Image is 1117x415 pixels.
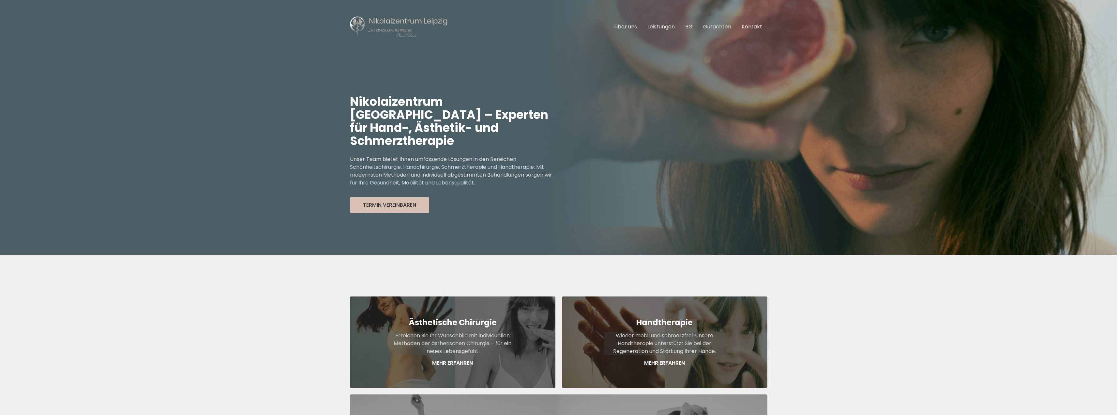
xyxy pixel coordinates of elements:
p: Mehr Erfahren [392,359,514,367]
p: Unser Team bietet Ihnen umfassende Lösungen in den Bereichen Schönheitschirurgie, Handchirurgie, ... [350,155,559,187]
a: Über uns [614,23,637,30]
strong: Ästhetische Chirurgie [409,317,497,328]
a: BG [685,23,693,30]
a: HandtherapieWieder mobil und schmerzfrei: Unsere Handtherapie unterstützt Sie bei der Regeneratio... [562,296,767,388]
img: Nikolaizentrum Leipzig Logo [350,16,448,38]
p: Erreichen Sie Ihr Wunschbild mit individuellen Methoden der ästhetischen Chirurgie – für ein neue... [392,332,514,355]
p: Mehr Erfahren [604,359,726,367]
button: Termin Vereinbaren [350,197,429,213]
a: Gutachten [703,23,731,30]
p: Wieder mobil und schmerzfrei: Unsere Handtherapie unterstützt Sie bei der Regeneration und Stärku... [604,332,726,355]
a: Leistungen [647,23,675,30]
h1: Nikolaizentrum [GEOGRAPHIC_DATA] – Experten für Hand-, Ästhetik- und Schmerztherapie [350,95,559,148]
strong: Handtherapie [636,317,693,328]
a: Kontakt [742,23,762,30]
a: Ästhetische ChirurgieErreichen Sie Ihr Wunschbild mit individuellen Methoden der ästhetischen Chi... [350,296,555,388]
